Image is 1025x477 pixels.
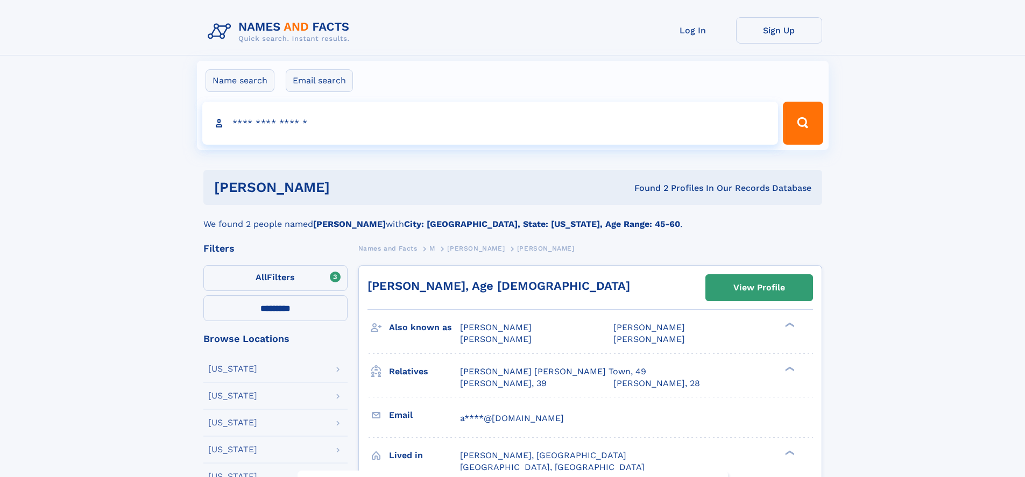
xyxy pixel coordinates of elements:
[389,446,460,465] h3: Lived in
[208,391,257,400] div: [US_STATE]
[367,279,630,293] a: [PERSON_NAME], Age [DEMOGRAPHIC_DATA]
[203,244,348,253] div: Filters
[214,181,482,194] h1: [PERSON_NAME]
[782,365,795,372] div: ❯
[783,102,823,145] button: Search Button
[613,378,700,389] a: [PERSON_NAME], 28
[460,366,646,378] a: [PERSON_NAME] [PERSON_NAME] Town, 49
[313,219,386,229] b: [PERSON_NAME]
[733,275,785,300] div: View Profile
[460,334,532,344] span: [PERSON_NAME]
[206,69,274,92] label: Name search
[429,245,435,252] span: M
[613,334,685,344] span: [PERSON_NAME]
[613,322,685,332] span: [PERSON_NAME]
[460,462,645,472] span: [GEOGRAPHIC_DATA], [GEOGRAPHIC_DATA]
[460,378,547,389] a: [PERSON_NAME], 39
[286,69,353,92] label: Email search
[782,322,795,329] div: ❯
[208,445,257,454] div: [US_STATE]
[482,182,811,194] div: Found 2 Profiles In Our Records Database
[389,318,460,337] h3: Also known as
[203,205,822,231] div: We found 2 people named with .
[358,241,418,255] a: Names and Facts
[203,17,358,46] img: Logo Names and Facts
[208,418,257,427] div: [US_STATE]
[256,272,267,282] span: All
[429,241,435,255] a: M
[404,219,680,229] b: City: [GEOGRAPHIC_DATA], State: [US_STATE], Age Range: 45-60
[203,334,348,344] div: Browse Locations
[517,245,575,252] span: [PERSON_NAME]
[202,102,779,145] input: search input
[782,449,795,456] div: ❯
[736,17,822,44] a: Sign Up
[389,406,460,424] h3: Email
[447,241,505,255] a: [PERSON_NAME]
[460,322,532,332] span: [PERSON_NAME]
[460,450,626,460] span: [PERSON_NAME], [GEOGRAPHIC_DATA]
[389,362,460,381] h3: Relatives
[447,245,505,252] span: [PERSON_NAME]
[650,17,736,44] a: Log In
[706,275,812,301] a: View Profile
[203,265,348,291] label: Filters
[208,365,257,373] div: [US_STATE]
